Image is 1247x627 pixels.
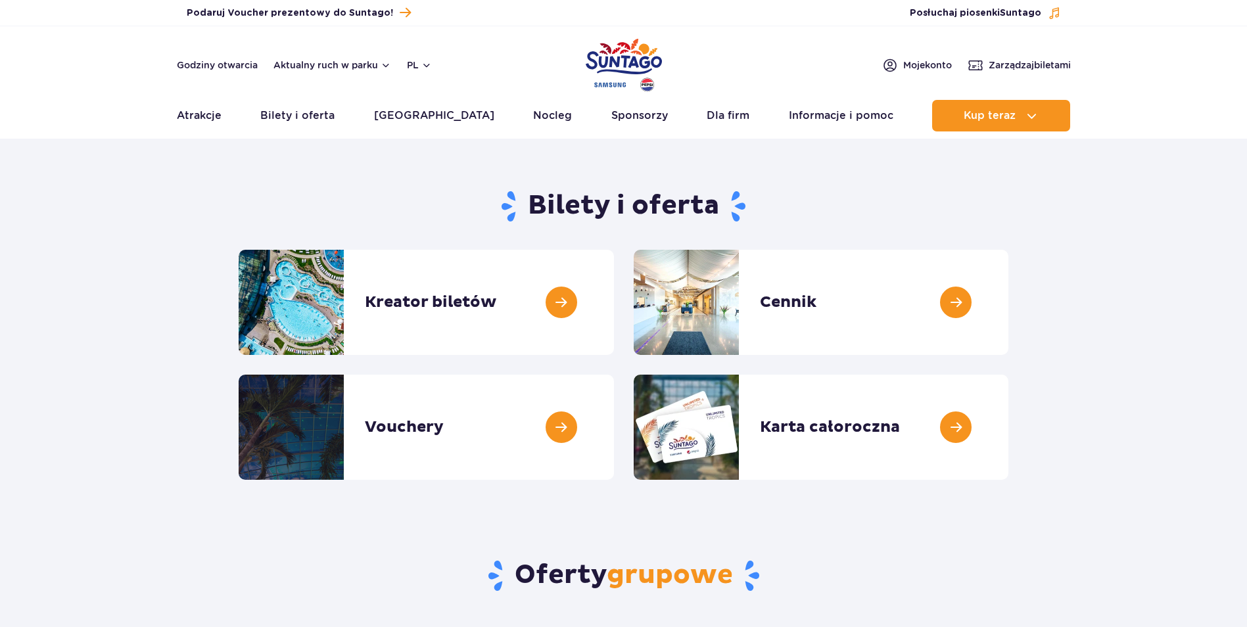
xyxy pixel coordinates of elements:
button: pl [407,58,432,72]
span: grupowe [607,559,733,592]
span: Moje konto [903,58,952,72]
h1: Bilety i oferta [239,189,1008,223]
a: Park of Poland [586,33,662,93]
a: [GEOGRAPHIC_DATA] [374,100,494,131]
button: Kup teraz [932,100,1070,131]
a: Bilety i oferta [260,100,335,131]
span: Kup teraz [964,110,1016,122]
h2: Oferty [239,559,1008,593]
button: Aktualny ruch w parku [273,60,391,70]
a: Sponsorzy [611,100,668,131]
span: Podaruj Voucher prezentowy do Suntago! [187,7,393,20]
a: Dla firm [707,100,749,131]
a: Atrakcje [177,100,222,131]
span: Posłuchaj piosenki [910,7,1041,20]
a: Zarządzajbiletami [968,57,1071,73]
a: Godziny otwarcia [177,58,258,72]
span: Zarządzaj biletami [989,58,1071,72]
a: Podaruj Voucher prezentowy do Suntago! [187,4,411,22]
a: Mojekonto [882,57,952,73]
a: Informacje i pomoc [789,100,893,131]
button: Posłuchaj piosenkiSuntago [910,7,1061,20]
span: Suntago [1000,9,1041,18]
a: Nocleg [533,100,572,131]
